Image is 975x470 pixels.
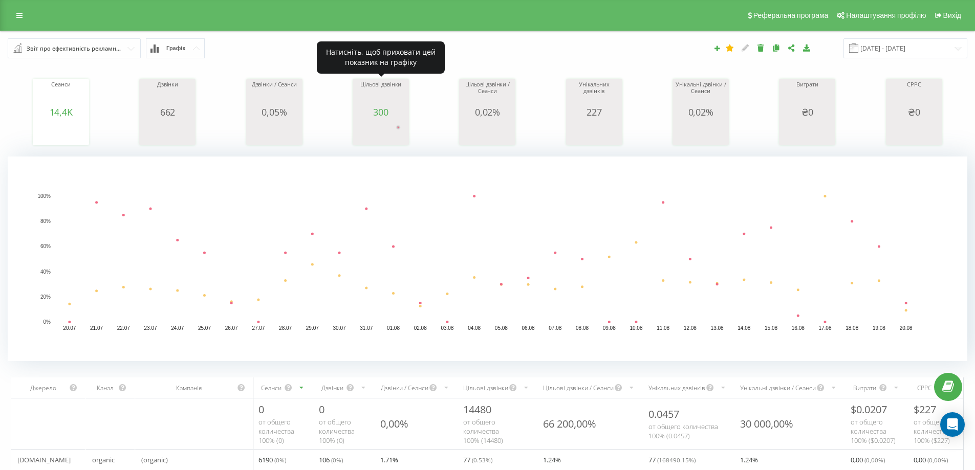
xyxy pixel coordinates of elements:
text: 28.07 [279,325,292,331]
svg: A chart. [462,117,513,148]
text: 24.07 [171,325,184,331]
div: Натисніть, щоб приховати цей показник на графіку [317,41,445,74]
span: ( 0,00 %) [927,456,948,464]
span: ( 0,00 %) [864,456,885,464]
i: Створити звіт [713,45,721,51]
text: 17.08 [818,325,831,331]
text: 02.08 [414,325,427,331]
span: 14480 [463,402,491,416]
div: A chart. [782,117,833,148]
text: 12.08 [684,325,697,331]
text: 29.07 [306,325,319,331]
span: 662 [160,106,175,118]
span: от общего количества 100% ( $ 0.0207 ) [851,417,896,445]
text: 16.08 [792,325,805,331]
span: 77 [463,454,492,466]
span: ( 168490.15 %) [657,456,696,464]
div: Витрати [782,81,833,107]
text: 23.07 [144,325,157,331]
span: 1.24 % [543,454,561,466]
span: 227 [587,106,601,118]
span: 0 [258,402,264,416]
div: Джерело [17,384,69,392]
span: 0 [319,402,324,416]
text: 80% [40,219,51,225]
i: Видалити звіт [756,44,765,51]
text: 15.08 [765,325,777,331]
i: Завантажити звіт [803,44,811,51]
div: Дзвінки / Сеанси [380,384,428,392]
span: $ 227 [914,402,936,416]
div: A chart. [142,117,193,148]
span: 0,00 [914,454,948,466]
span: organic [92,454,115,466]
text: 18.08 [846,325,858,331]
div: Унікальні дзвінки / Сеанси [740,384,816,392]
div: Цільові дзвінки [355,81,406,107]
span: 1.24 % [740,454,758,466]
div: Дзвінки [142,81,193,107]
text: 13.08 [711,325,724,331]
text: 20.07 [63,325,76,331]
text: 08.08 [576,325,589,331]
svg: A chart. [35,117,86,148]
div: Унікальні дзвінки / Сеанси [675,81,726,107]
span: [DOMAIN_NAME] [17,454,71,466]
span: от общего количества 100% ( $ 227 ) [914,417,950,445]
text: 100% [37,193,51,199]
text: 30.07 [333,325,346,331]
svg: A chart. [8,156,967,361]
text: 22.07 [117,325,130,331]
span: от общего количества 100% ( 0.0457 ) [648,422,718,440]
span: от общего количества 100% ( 0 ) [319,417,355,445]
div: Open Intercom Messenger [940,412,965,437]
span: $ 0.0207 [851,402,887,416]
div: Цільові дзвінки [463,384,508,392]
span: ( 0 %) [274,456,286,464]
span: 1.71 % [380,454,398,466]
span: 300 [373,106,388,118]
div: Сеанси [258,384,284,392]
text: 31.07 [360,325,373,331]
text: 0% [44,319,51,325]
text: 40% [40,269,51,275]
svg: A chart. [249,117,300,148]
div: Унікальних дзвінків [569,81,620,107]
text: 11.08 [657,325,669,331]
text: 04.08 [468,325,481,331]
span: Реферальна програма [753,11,829,19]
text: 19.08 [873,325,885,331]
span: Налаштування профілю [846,11,926,19]
div: 0,02% [462,107,513,117]
span: 106 [319,454,343,466]
div: Звіт про ефективність рекламних кампаній [27,43,123,54]
div: Витрати [851,384,878,392]
div: A chart. [889,117,940,148]
div: Канал [92,384,118,392]
text: 07.08 [549,325,561,331]
button: Графік [146,38,205,58]
text: 60% [40,244,51,250]
i: Копіювати звіт [772,44,781,51]
div: Унікальних дзвінків [648,384,705,392]
div: Дзвінки [319,384,345,392]
svg: A chart. [569,117,620,148]
text: 20% [40,294,51,300]
span: 14,4K [50,106,73,118]
span: Вихід [943,11,961,19]
span: 0,00 [851,454,885,466]
div: Цільові дзвінки / Сеанси [543,384,614,392]
span: 0.0457 [648,407,679,421]
text: 05.08 [495,325,508,331]
span: (organic) [141,454,168,466]
text: 09.08 [603,325,616,331]
svg: A chart. [675,117,726,148]
svg: A chart. [355,117,406,148]
span: ₴ 0 [908,106,920,118]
